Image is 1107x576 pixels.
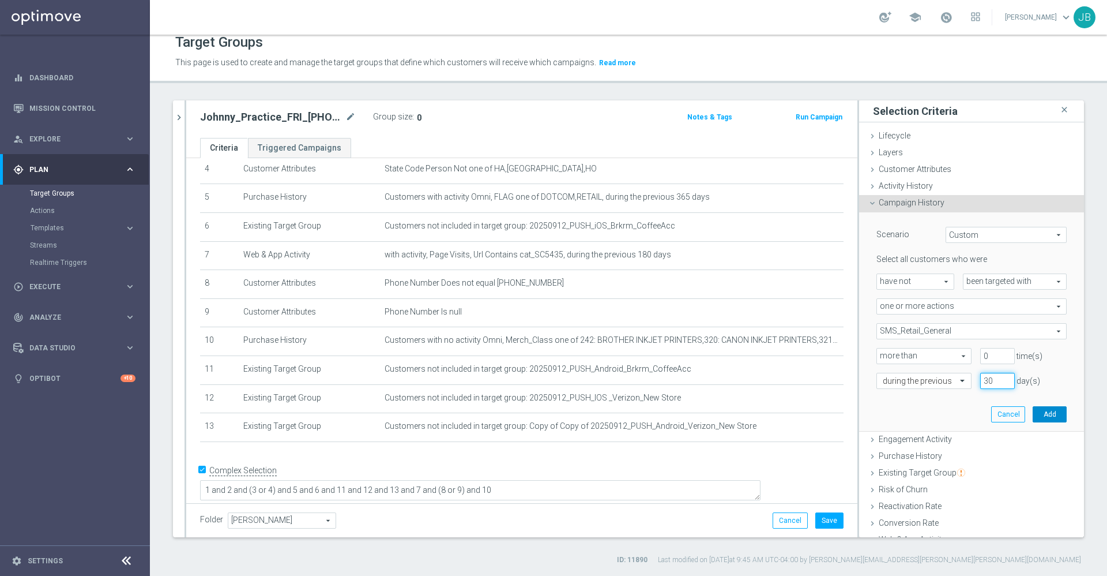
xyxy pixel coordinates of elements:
[879,198,944,207] span: Campaign History
[200,241,239,270] td: 7
[31,225,125,231] div: Templates
[373,112,412,122] label: Group size
[30,241,120,250] a: Streams
[125,164,135,175] i: keyboard_arrow_right
[13,373,24,384] i: lightbulb
[200,212,239,241] td: 6
[200,356,239,384] td: 11
[345,110,356,124] i: mode_edit
[239,413,381,442] td: Existing Target Group
[239,298,381,327] td: Customer Attributes
[1016,351,1042,361] span: time(s)
[879,181,933,190] span: Activity History
[30,189,120,198] a: Target Groups
[879,164,951,174] span: Customer Attributes
[876,230,909,239] lable: Scenario
[13,165,136,174] button: gps_fixed Plan keyboard_arrow_right
[29,283,125,290] span: Execute
[1060,11,1072,24] span: keyboard_arrow_down
[30,206,120,215] a: Actions
[30,237,149,254] div: Streams
[879,451,942,461] span: Purchase History
[412,112,414,122] label: :
[385,421,756,431] span: Customers not included in target group: Copy of Copy of 20250912_PUSH_Android_Verizon_New Store
[13,93,135,124] div: Mission Control
[200,138,248,158] a: Criteria
[879,502,942,511] span: Reactivation Rate
[879,148,903,157] span: Layers
[13,363,135,394] div: Optibot
[795,111,844,124] button: Run Campaign
[239,384,381,413] td: Existing Target Group
[30,254,149,271] div: Realtime Triggers
[1016,376,1040,386] span: day(s)
[200,298,239,327] td: 9
[200,413,239,442] td: 13
[125,133,135,144] i: keyboard_arrow_right
[879,131,910,140] span: Lifecycle
[879,435,952,444] span: Engagement Activity
[1033,406,1067,422] button: Add
[125,312,135,323] i: keyboard_arrow_right
[239,270,381,299] td: Customer Attributes
[13,73,136,83] div: equalizer Dashboard
[385,250,671,260] span: with activity, Page Visits, Url Contains cat_SC5435, during the previous 180 days
[13,282,125,292] div: Execute
[879,518,939,528] span: Conversion Rate
[385,278,564,288] span: Phone Number Does not equal [PHONE_NUMBER]
[815,513,844,529] button: Save
[31,225,113,231] span: Templates
[617,555,647,565] label: ID: 11890
[1074,6,1095,28] div: JB
[1004,9,1074,26] a: [PERSON_NAME]keyboard_arrow_down
[30,258,120,267] a: Realtime Triggers
[125,342,135,353] i: keyboard_arrow_right
[200,515,223,525] label: Folder
[173,100,184,134] button: chevron_right
[200,384,239,413] td: 12
[125,281,135,292] i: keyboard_arrow_right
[13,62,135,93] div: Dashboard
[200,184,239,213] td: 5
[773,513,808,529] button: Cancel
[239,327,381,356] td: Purchase History
[13,104,136,113] button: Mission Control
[686,111,733,124] button: Notes & Tags
[13,134,136,144] div: person_search Explore keyboard_arrow_right
[30,219,149,237] div: Templates
[385,221,675,231] span: Customers not included in target group: 20250912_PUSH_iOS_Brkrm_CoffeeAcc
[13,134,125,144] div: Explore
[13,73,24,83] i: equalizer
[385,192,710,202] span: Customers with activity Omni, FLAG one of DOTCOM,RETAIL, during the previous 365 days
[13,282,136,291] button: play_circle_outline Execute keyboard_arrow_right
[239,241,381,270] td: Web & App Activity
[209,465,277,476] label: Complex Selection
[175,34,263,51] h1: Target Groups
[13,343,136,353] button: Data Studio keyboard_arrow_right
[248,138,351,158] a: Triggered Campaigns
[876,373,972,389] ng-select: during the previous
[239,356,381,384] td: Existing Target Group
[30,185,149,202] div: Target Groups
[417,113,421,122] span: 0
[13,282,24,292] i: play_circle_outline
[13,313,136,322] button: track_changes Analyze keyboard_arrow_right
[174,112,184,123] i: chevron_right
[385,335,839,345] span: Customers with no activity Omni, Merch_Class one of 242: BROTHER INKJET PRINTERS,320: CANON INKJE...
[1059,102,1070,118] i: close
[239,212,381,241] td: Existing Target Group
[385,364,691,374] span: Customers not included in target group: 20250912_PUSH_Android_Brkrm_CoffeeAcc
[879,468,965,477] span: Existing Target Group
[879,485,928,494] span: Risk of Churn
[29,363,121,394] a: Optibot
[13,374,136,383] button: lightbulb Optibot +10
[30,223,136,233] div: Templates keyboard_arrow_right
[175,58,596,67] span: This page is used to create and manage the target groups that define which customers will receive...
[29,93,135,124] a: Mission Control
[13,312,24,323] i: track_changes
[658,555,1081,565] label: Last modified on [DATE] at 9:45 AM UTC-04:00 by [PERSON_NAME][EMAIL_ADDRESS][PERSON_NAME][PERSON_...
[239,184,381,213] td: Purchase History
